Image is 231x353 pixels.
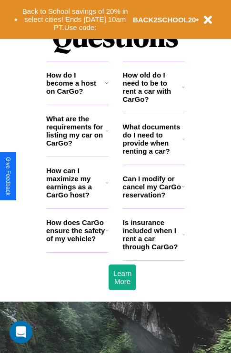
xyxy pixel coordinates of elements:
div: Give Feedback [5,157,11,196]
h3: How old do I need to be to rent a car with CarGo? [123,71,182,103]
h3: Can I modify or cancel my CarGo reservation? [123,175,182,199]
h3: Is insurance included when I rent a car through CarGo? [123,218,182,251]
h3: How do I become a host on CarGo? [46,71,105,95]
h3: How can I maximize my earnings as a CarGo host? [46,167,106,199]
h3: What documents do I need to provide when renting a car? [123,123,183,155]
b: BACK2SCHOOL20 [133,16,196,24]
button: Back to School savings of 20% in select cities! Ends [DATE] 10am PT.Use code: [18,5,133,34]
h3: What are the requirements for listing my car on CarGo? [46,115,106,147]
h3: How does CarGo ensure the safety of my vehicle? [46,218,106,243]
iframe: Intercom live chat [10,321,32,343]
button: Learn More [109,265,136,290]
